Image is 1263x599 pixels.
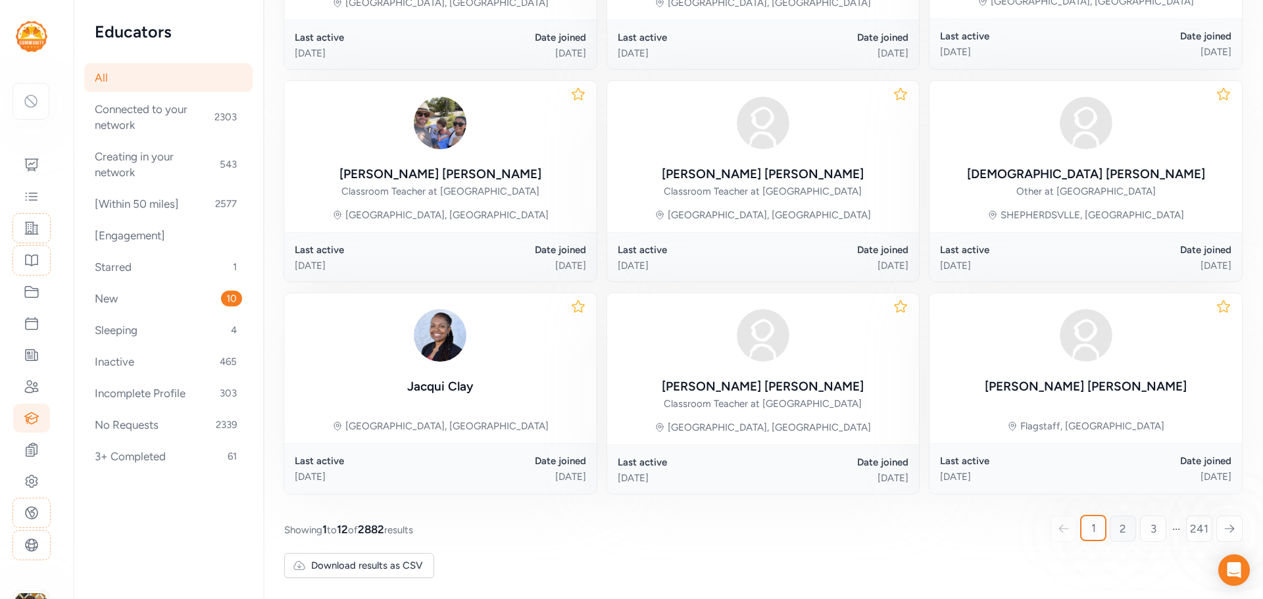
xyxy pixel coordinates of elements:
div: Last active [940,30,1085,43]
h2: Educators [95,21,242,42]
div: Date joined [1086,243,1231,256]
div: [DEMOGRAPHIC_DATA] [PERSON_NAME] [967,165,1205,183]
div: Date joined [1086,30,1231,43]
div: Open Intercom Messenger [1218,554,1250,586]
div: Last active [940,243,1085,256]
div: [Engagement] [84,221,253,250]
div: Date joined [1086,454,1231,467]
div: Connected to your network [84,95,253,139]
div: Last active [618,456,763,469]
img: pkiYhZsSQiy0H4nx5otw [409,91,472,155]
span: 241 [1190,521,1208,537]
div: [PERSON_NAME] [PERSON_NAME] [985,377,1187,396]
div: Classroom Teacher at [GEOGRAPHIC_DATA] [664,185,862,198]
span: 2303 [209,109,242,125]
div: [PERSON_NAME] [PERSON_NAME] [339,165,541,183]
div: [DATE] [618,471,763,485]
div: Date joined [440,454,585,467]
div: [GEOGRAPHIC_DATA], [GEOGRAPHIC_DATA] [345,419,549,433]
div: [PERSON_NAME] [PERSON_NAME] [662,165,864,183]
span: 303 [214,385,242,401]
div: [DATE] [440,259,585,272]
div: Date joined [763,31,908,44]
span: 12 [337,523,348,536]
div: Date joined [440,31,585,44]
div: [DATE] [1086,470,1231,483]
div: [DATE] [295,47,440,60]
span: 2 [1120,521,1126,537]
div: [DATE] [440,470,585,483]
span: 3 [1151,521,1156,537]
div: Starred [84,252,253,281]
div: [DATE] [295,470,440,483]
span: 61 [222,448,242,464]
div: [DATE] [763,47,908,60]
div: [GEOGRAPHIC_DATA], [GEOGRAPHIC_DATA] [668,208,871,222]
div: [DATE] [940,470,1085,483]
span: 2577 [210,196,242,212]
div: [DATE] [618,259,763,272]
div: [GEOGRAPHIC_DATA], [GEOGRAPHIC_DATA] [345,208,549,222]
div: Sleeping [84,316,253,345]
div: Date joined [440,243,585,256]
div: Date joined [763,243,908,256]
div: Incomplete Profile [84,379,253,408]
div: [DATE] [1086,259,1231,272]
a: 3 [1140,515,1166,542]
div: Last active [295,243,440,256]
span: 543 [214,156,242,172]
div: [Within 50 miles] [84,189,253,218]
div: All [84,63,253,92]
span: 4 [226,322,242,338]
div: No Requests [84,410,253,439]
img: xYkPNmvRDyXe4LGA9D4Y [409,304,472,367]
div: SHEPHERDSVLLE, [GEOGRAPHIC_DATA] [1001,208,1184,222]
div: [DATE] [1086,45,1231,59]
img: avatar38fbb18c.svg [1054,304,1118,367]
img: logo [16,21,47,52]
span: Showing to of results [284,521,413,537]
div: [DATE] [618,47,763,60]
div: Date joined [763,456,908,469]
img: avatar38fbb18c.svg [1054,91,1118,155]
div: [DATE] [763,259,908,272]
div: Inactive [84,347,253,376]
div: Other at [GEOGRAPHIC_DATA] [1016,185,1156,198]
span: 1 [1091,520,1096,536]
div: Last active [940,454,1085,467]
div: Creating in your network [84,142,253,187]
div: Last active [295,454,440,467]
div: [DATE] [940,259,1085,272]
div: [DATE] [440,47,585,60]
div: [PERSON_NAME] [PERSON_NAME] [662,377,864,396]
div: Last active [295,31,440,44]
span: 2882 [358,523,384,536]
a: 241 [1186,515,1212,542]
div: [GEOGRAPHIC_DATA], [GEOGRAPHIC_DATA] [668,421,871,434]
div: Classroom Teacher at [GEOGRAPHIC_DATA] [341,185,539,198]
div: 3+ Completed [84,442,253,471]
span: 10 [221,291,242,306]
div: Last active [618,243,763,256]
span: Download results as CSV [311,559,423,572]
div: [DATE] [763,471,908,485]
span: 465 [214,354,242,370]
span: 2339 [210,417,242,433]
div: Classroom Teacher at [GEOGRAPHIC_DATA] [664,397,862,410]
div: Last active [618,31,763,44]
span: 1 [322,523,327,536]
img: avatar38fbb18c.svg [731,91,795,155]
span: 1 [228,259,242,275]
div: Flagstaff, [GEOGRAPHIC_DATA] [1020,419,1164,433]
img: avatar38fbb18c.svg [731,304,795,367]
a: 2 [1110,515,1136,542]
div: [DATE] [295,259,440,272]
div: Jacqui Clay [407,377,474,396]
div: New [84,284,253,313]
button: Download results as CSV [284,553,434,578]
div: [DATE] [940,45,1085,59]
